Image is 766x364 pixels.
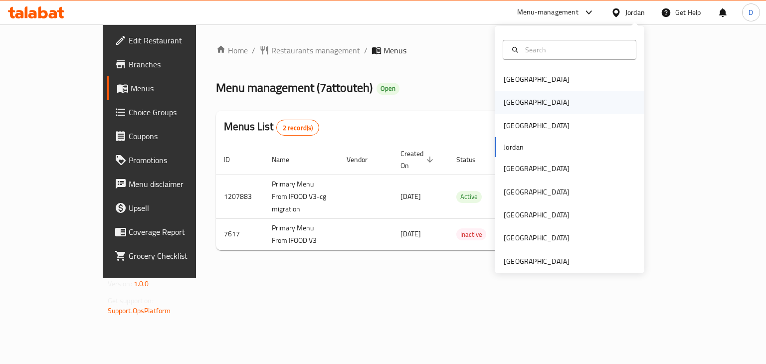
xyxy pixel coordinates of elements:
span: Inactive [456,229,486,240]
a: Promotions [107,148,231,172]
span: Status [456,154,489,166]
span: Coverage Report [129,226,223,238]
span: Version: [108,277,132,290]
a: Upsell [107,196,231,220]
a: Coupons [107,124,231,148]
span: D [749,7,753,18]
span: 1.0.0 [134,277,149,290]
a: Grocery Checklist [107,244,231,268]
h2: Menus List [224,119,319,136]
div: [GEOGRAPHIC_DATA] [504,120,570,131]
li: / [252,44,255,56]
td: Primary Menu From IFOOD V3 [264,218,339,250]
span: Created On [400,148,436,172]
a: Coverage Report [107,220,231,244]
span: [DATE] [400,227,421,240]
span: Menus [383,44,406,56]
span: Edit Restaurant [129,34,223,46]
span: Branches [129,58,223,70]
span: ID [224,154,243,166]
div: [GEOGRAPHIC_DATA] [504,97,570,108]
span: Upsell [129,202,223,214]
td: 7617 [216,218,264,250]
table: enhanced table [216,145,712,250]
span: Active [456,191,482,202]
a: Edit Restaurant [107,28,231,52]
span: Restaurants management [271,44,360,56]
input: Search [521,44,630,55]
div: [GEOGRAPHIC_DATA] [504,256,570,267]
div: Inactive [456,228,486,240]
li: / [364,44,368,56]
span: Promotions [129,154,223,166]
a: Home [216,44,248,56]
span: Choice Groups [129,106,223,118]
div: Open [377,83,399,95]
div: [GEOGRAPHIC_DATA] [504,186,570,197]
div: [GEOGRAPHIC_DATA] [504,163,570,174]
div: Menu-management [517,6,578,18]
a: Choice Groups [107,100,231,124]
span: Menu management ( 7attouteh ) [216,76,373,99]
span: Grocery Checklist [129,250,223,262]
div: Total records count [276,120,320,136]
div: Jordan [625,7,645,18]
span: Coupons [129,130,223,142]
span: Menus [131,82,223,94]
span: [DATE] [400,190,421,203]
span: Name [272,154,302,166]
span: Open [377,84,399,93]
a: Restaurants management [259,44,360,56]
td: Primary Menu From IFOOD V3-cg migration [264,175,339,218]
div: [GEOGRAPHIC_DATA] [504,74,570,85]
span: Menu disclaimer [129,178,223,190]
td: 1207883 [216,175,264,218]
a: Support.OpsPlatform [108,304,171,317]
div: [GEOGRAPHIC_DATA] [504,209,570,220]
a: Branches [107,52,231,76]
a: Menus [107,76,231,100]
span: 2 record(s) [277,123,319,133]
div: [GEOGRAPHIC_DATA] [504,232,570,243]
nav: breadcrumb [216,44,643,56]
span: Vendor [347,154,381,166]
a: Menu disclaimer [107,172,231,196]
span: Get support on: [108,294,154,307]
